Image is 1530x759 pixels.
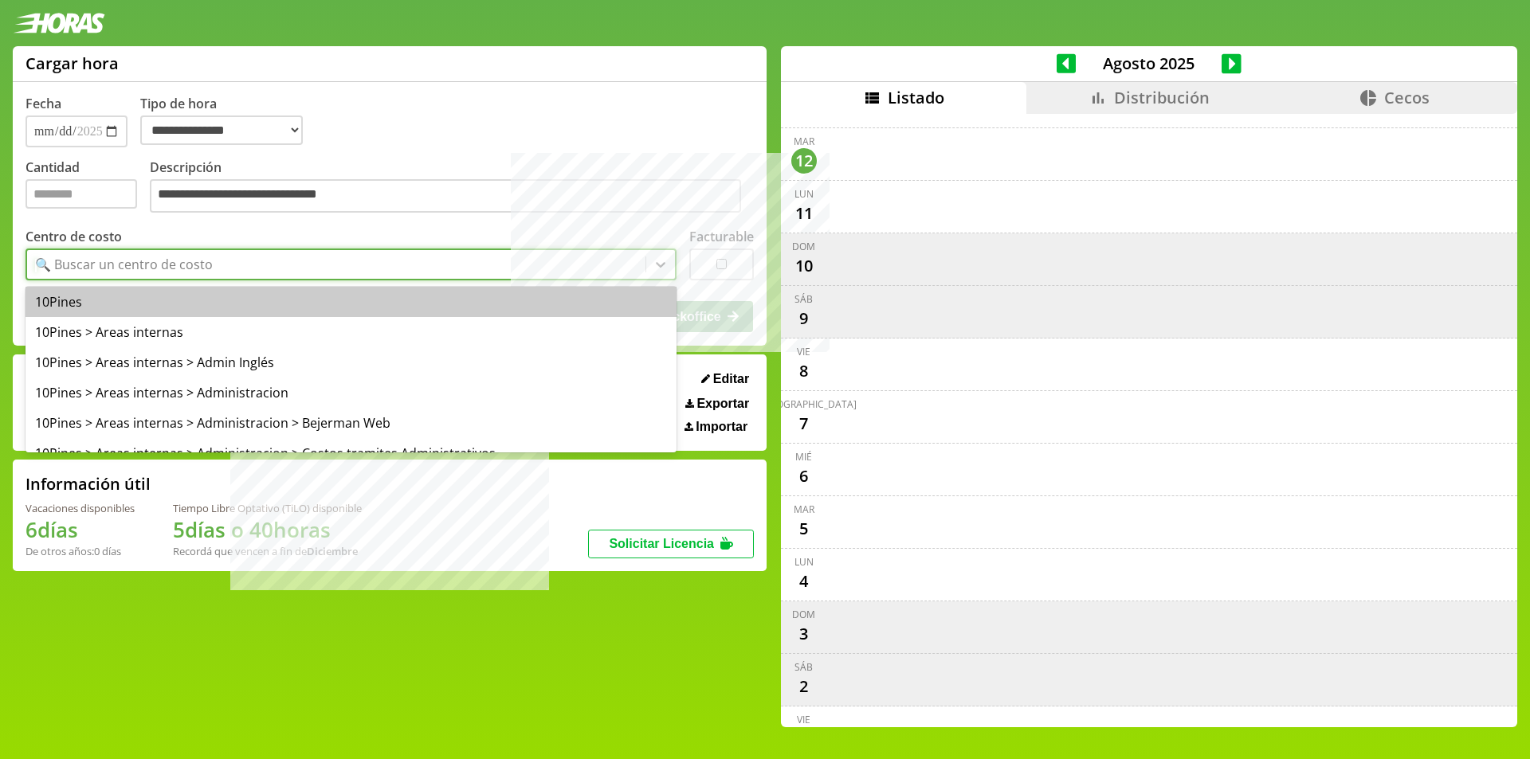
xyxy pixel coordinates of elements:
div: Vacaciones disponibles [25,501,135,515]
span: Agosto 2025 [1076,53,1222,74]
span: Importar [696,420,747,434]
div: sáb [794,660,813,674]
div: 10Pines > Areas internas > Admin Inglés [25,347,677,378]
span: Solicitar Licencia [609,537,714,550]
div: De otros años: 0 días [25,544,135,558]
div: lun [794,555,814,569]
button: Exportar [681,396,754,412]
select: Tipo de hora [140,115,303,145]
input: Cantidad [25,179,137,209]
div: dom [792,608,815,621]
div: 5 [791,516,817,542]
div: mar [794,135,814,148]
div: [DEMOGRAPHIC_DATA] [751,397,857,411]
div: mar [794,503,814,516]
h2: Información útil [25,473,151,495]
div: 10Pines > Areas internas [25,317,677,347]
span: Distribución [1114,87,1210,108]
span: Cecos [1384,87,1430,108]
span: Listado [888,87,944,108]
div: sáb [794,292,813,306]
div: Tiempo Libre Optativo (TiLO) disponible [173,501,362,515]
h1: Cargar hora [25,53,119,74]
h1: 5 días o 40 horas [173,515,362,544]
div: 10 [791,253,817,279]
button: Solicitar Licencia [588,530,754,558]
img: logotipo [13,13,105,33]
label: Descripción [150,158,754,217]
span: Exportar [696,397,749,411]
div: 9 [791,306,817,331]
div: 12 [791,148,817,174]
div: 10Pines > Areas internas > Administracion [25,378,677,408]
div: 10Pines > Areas internas > Administracion > Costos tramites Administrativos [25,438,677,468]
label: Tipo de hora [140,95,316,147]
div: dom [792,240,815,253]
h1: 6 días [25,515,135,544]
div: Recordá que vencen a fin de [173,544,362,558]
textarea: Descripción [150,179,741,213]
div: 3 [791,621,817,647]
div: vie [797,345,810,358]
div: 🔍 Buscar un centro de costo [35,256,213,273]
label: Centro de costo [25,228,122,245]
div: vie [797,713,810,726]
div: 4 [791,569,817,594]
b: Diciembre [307,544,358,558]
div: 7 [791,411,817,436]
button: Editar [696,371,754,387]
div: scrollable content [781,114,1517,726]
label: Fecha [25,95,61,112]
div: 10Pines [25,287,677,317]
div: mié [795,450,812,464]
div: 6 [791,464,817,489]
div: 10Pines > Areas internas > Administracion > Bejerman Web [25,408,677,438]
div: 2 [791,674,817,699]
label: Facturable [689,228,754,245]
label: Cantidad [25,158,150,217]
div: 8 [791,358,817,384]
span: Editar [713,372,749,386]
div: lun [794,187,814,201]
div: 11 [791,201,817,226]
